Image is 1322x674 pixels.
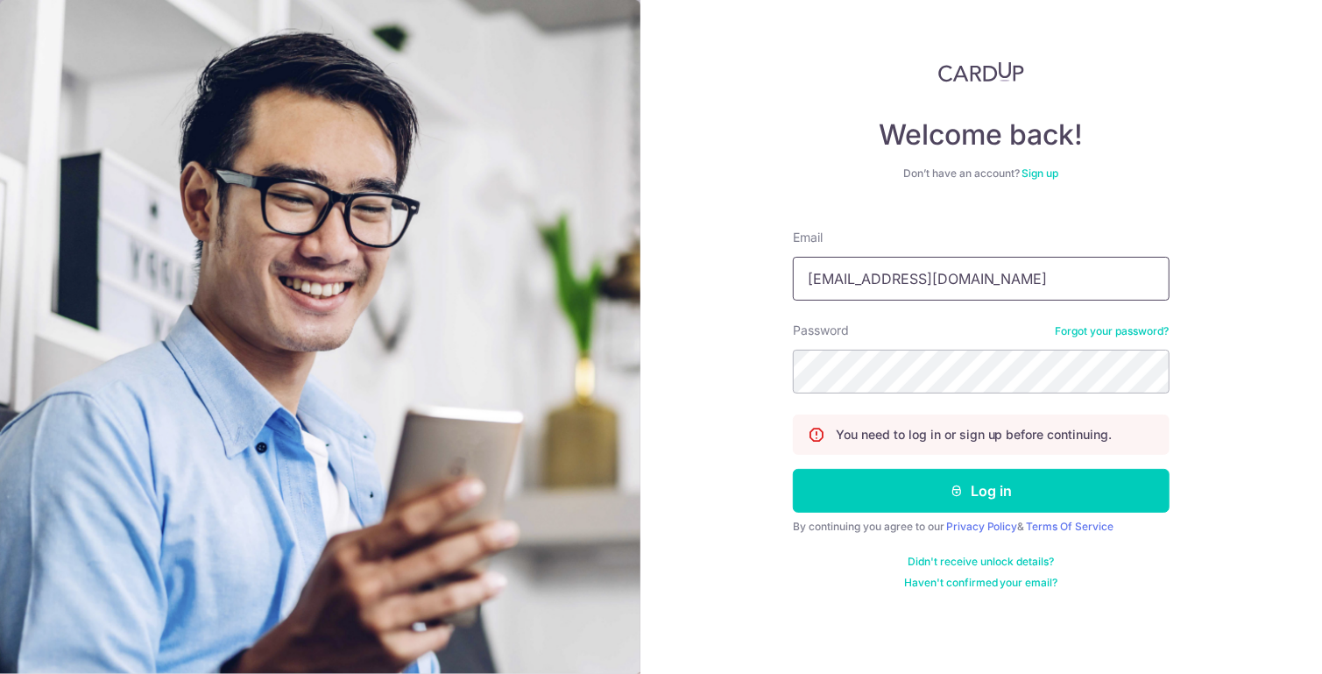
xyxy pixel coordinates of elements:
a: Didn't receive unlock details? [908,555,1054,569]
h4: Welcome back! [793,117,1170,153]
img: CardUp Logo [938,61,1024,82]
a: Privacy Policy [946,520,1018,533]
div: Don’t have an account? [793,167,1170,181]
input: Enter your Email [793,257,1170,301]
a: Haven't confirmed your email? [904,576,1058,590]
a: Sign up [1022,167,1058,180]
a: Terms Of Service [1027,520,1114,533]
div: By continuing you agree to our & [793,520,1170,534]
button: Log in [793,469,1170,513]
p: You need to log in or sign up before continuing. [836,426,1113,443]
label: Email [793,229,823,246]
a: Forgot your password? [1056,324,1170,338]
label: Password [793,322,849,339]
